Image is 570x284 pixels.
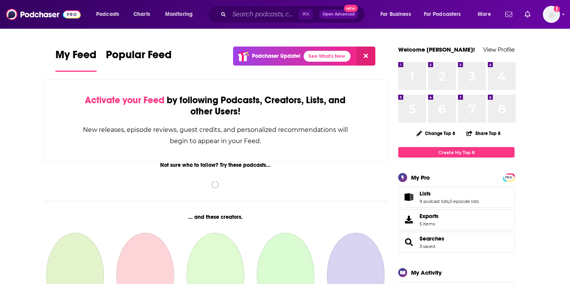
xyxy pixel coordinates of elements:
a: Exports [398,209,515,230]
a: 9 podcast lists [420,199,449,204]
span: Activate your Feed [85,94,164,106]
span: Logged in as derettb [543,6,560,23]
div: Search podcasts, credits, & more... [215,5,372,23]
a: Show notifications dropdown [522,8,534,21]
input: Search podcasts, credits, & more... [229,8,299,21]
a: Create My Top 8 [398,147,515,158]
button: open menu [419,8,472,21]
span: Open Advanced [323,12,355,16]
span: Monitoring [165,9,193,20]
span: Lists [420,190,431,197]
span: My Feed [55,48,97,66]
span: Lists [398,187,515,208]
button: open menu [375,8,421,21]
a: View Profile [483,46,515,53]
img: User Profile [543,6,560,23]
a: Welcome [PERSON_NAME]! [398,46,475,53]
button: Show profile menu [543,6,560,23]
a: Lists [420,190,479,197]
div: New releases, episode reviews, guest credits, and personalized recommendations will begin to appe... [82,124,349,147]
button: Open AdvancedNew [319,10,358,19]
div: Not sure who to follow? Try these podcasts... [43,162,388,168]
button: open menu [472,8,501,21]
a: My Feed [55,48,97,72]
span: Exports [420,213,439,220]
a: Show notifications dropdown [502,8,515,21]
span: For Business [380,9,411,20]
div: My Pro [411,174,430,181]
span: PRO [504,175,513,180]
span: , [449,199,449,204]
a: PRO [504,174,513,180]
img: Podchaser - Follow, Share and Rate Podcasts [6,7,81,22]
a: Searches [401,237,416,248]
span: Charts [133,9,150,20]
span: Podcasts [96,9,119,20]
span: For Podcasters [424,9,461,20]
span: New [344,5,358,12]
div: ... and these creators. [43,214,388,220]
span: More [478,9,491,20]
span: ⌘ K [299,9,313,19]
a: 0 episode lists [449,199,479,204]
a: Charts [128,8,155,21]
a: 3 saved [420,244,435,249]
button: Change Top 8 [412,128,460,138]
button: open menu [91,8,129,21]
a: Searches [420,235,444,242]
span: Searches [398,232,515,253]
a: See What's New [304,51,351,62]
span: 5 items [420,221,439,227]
svg: Add a profile image [554,6,560,12]
a: Lists [401,192,416,203]
p: Podchaser Update! [252,53,301,59]
button: Share Top 8 [466,126,501,141]
span: Exports [401,214,416,225]
span: Popular Feed [106,48,172,66]
div: My Activity [411,269,442,276]
div: by following Podcasts, Creators, Lists, and other Users! [82,95,349,117]
a: Popular Feed [106,48,172,72]
button: open menu [160,8,203,21]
